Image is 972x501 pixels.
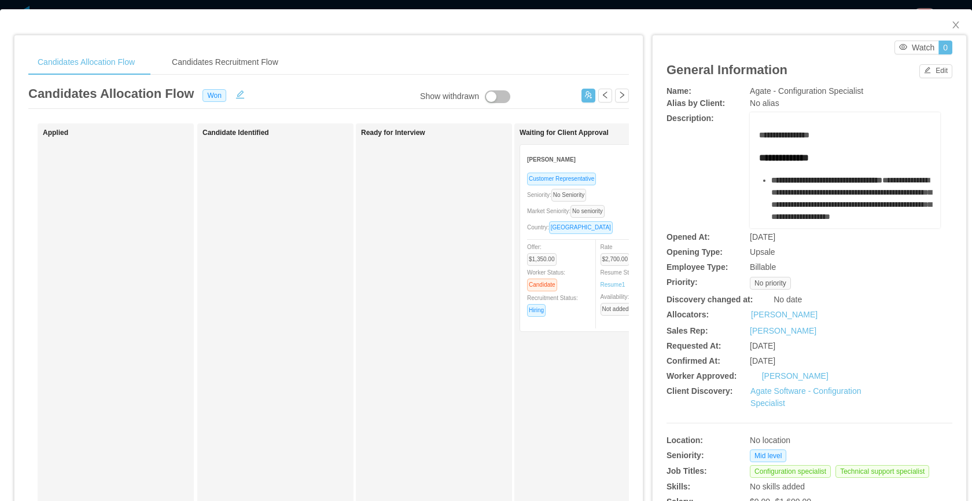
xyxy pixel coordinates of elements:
b: Alias by Client: [667,98,725,108]
span: [DATE] [750,232,775,242]
article: General Information [667,60,787,79]
div: rdw-editor [759,129,932,245]
span: No priority [750,277,791,290]
span: No skills added [750,482,805,491]
span: Mid level [750,449,786,462]
h1: Ready for Interview [361,129,523,137]
div: Show withdrawn [420,90,479,103]
span: Recruitment Status: [527,295,578,313]
a: [PERSON_NAME] [751,309,818,321]
span: Country: [527,224,617,231]
h1: Applied [43,129,205,137]
span: Upsale [750,247,775,257]
b: Opened At: [667,232,710,242]
span: No alias [750,98,779,108]
a: [PERSON_NAME] [762,371,829,381]
span: Customer Representative [527,173,596,185]
a: Resume1 [601,280,625,289]
h1: Waiting for Client Approval [520,129,682,137]
span: Not added yet [601,303,640,316]
b: Location: [667,436,703,445]
b: Job Titles: [667,466,707,476]
span: Candidate [527,279,557,291]
b: Opening Type: [667,247,723,257]
b: Confirmed At: [667,356,720,365]
strong: [PERSON_NAME] [527,156,576,163]
span: Configuration specialist [750,465,831,478]
span: Agate - Configuration Specialist [750,86,863,96]
button: icon: edit [231,87,249,99]
b: Requested At: [667,341,721,350]
button: icon: eyeWatch [894,41,939,54]
b: Allocators: [667,310,709,319]
b: Seniority: [667,451,704,460]
b: Discovery changed at: [667,295,753,304]
span: Rate [601,244,635,262]
div: Candidates Recruitment Flow [163,49,288,75]
b: Employee Type: [667,262,728,272]
span: Hiring [527,304,546,317]
b: Client Discovery: [667,386,732,396]
span: No Seniority [551,189,586,202]
span: No date [774,295,802,304]
span: $2,700.00 [601,253,630,266]
span: Availability: [601,294,645,312]
div: rdw-wrapper [750,112,940,228]
b: Skills: [667,482,690,491]
span: [DATE] [750,356,775,365]
b: Sales Rep: [667,326,708,335]
b: Name: [667,86,691,96]
button: icon: right [615,89,629,103]
article: Candidates Allocation Flow [28,84,194,103]
div: Candidates Allocation Flow [28,49,144,75]
a: Agate Software - Configuration Specialist [750,386,861,408]
button: icon: left [598,89,612,103]
button: icon: usergroup-add [581,89,595,103]
span: $1,350.00 [527,253,557,266]
b: Priority: [667,277,698,287]
button: icon: editEdit [919,64,952,78]
a: [PERSON_NAME] [750,326,816,335]
span: Worker Status: [527,269,565,288]
span: Won [203,89,226,102]
b: Description: [667,114,714,123]
button: Close [940,9,972,42]
button: 0 [938,41,952,54]
b: Worker Approved: [667,371,737,381]
i: icon: close [951,20,960,30]
span: Seniority: [527,192,591,198]
span: Market Seniority: [527,208,609,214]
span: Resume Status: [601,269,642,288]
span: No seniority [570,205,605,218]
span: Technical support specialist [835,465,929,478]
span: [DATE] [750,341,775,350]
span: Offer: [527,244,561,262]
span: Billable [750,262,776,272]
div: No location [750,434,893,447]
h1: Candidate Identified [203,129,365,137]
span: [GEOGRAPHIC_DATA] [549,221,613,234]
